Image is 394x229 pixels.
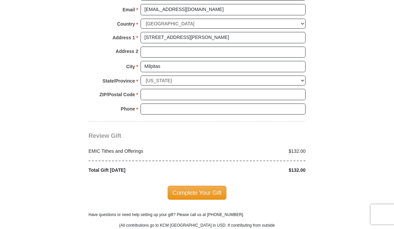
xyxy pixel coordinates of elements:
strong: Address 1 [113,33,135,42]
span: Review Gift [88,132,121,139]
p: Have questions or need help setting up your gift? Please call us at [PHONE_NUMBER]. [88,212,306,218]
strong: Email [123,5,135,14]
div: $132.00 [197,167,309,174]
div: Total Gift [DATE] [85,167,197,174]
div: $132.00 [197,148,309,155]
strong: ZIP/Postal Code [100,90,135,99]
strong: State/Province [103,76,135,86]
div: EMIC Tithes and Offerings [85,148,197,155]
strong: Country [117,19,135,29]
strong: Phone [121,104,135,114]
strong: Address 2 [116,47,138,56]
strong: City [126,62,135,71]
span: Complete Your Gift [168,186,227,200]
